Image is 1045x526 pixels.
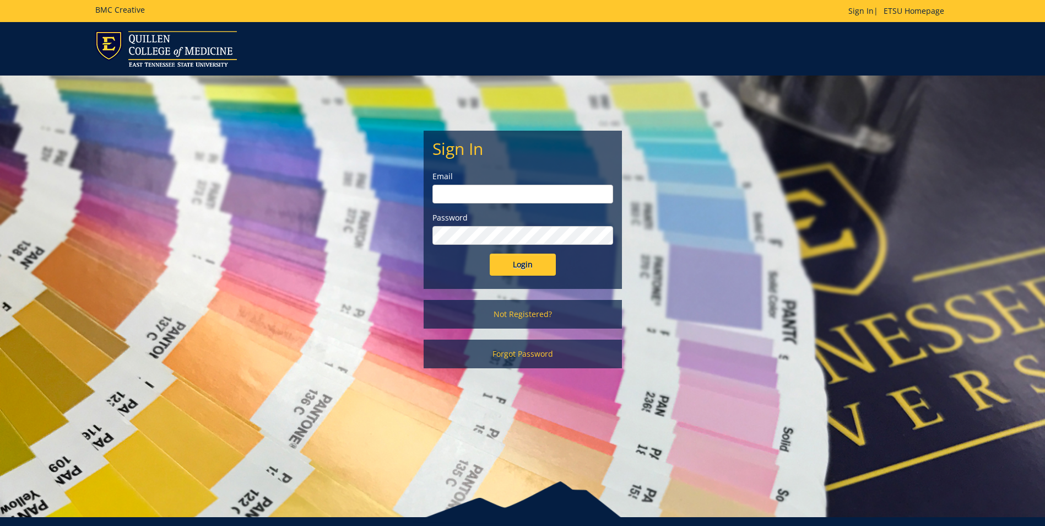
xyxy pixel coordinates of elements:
[424,300,622,329] a: Not Registered?
[432,171,613,182] label: Email
[878,6,950,16] a: ETSU Homepage
[848,6,950,17] p: |
[95,31,237,67] img: ETSU logo
[424,340,622,368] a: Forgot Password
[490,254,556,276] input: Login
[95,6,145,14] h5: BMC Creative
[432,212,613,223] label: Password
[848,6,874,16] a: Sign In
[432,139,613,158] h2: Sign In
